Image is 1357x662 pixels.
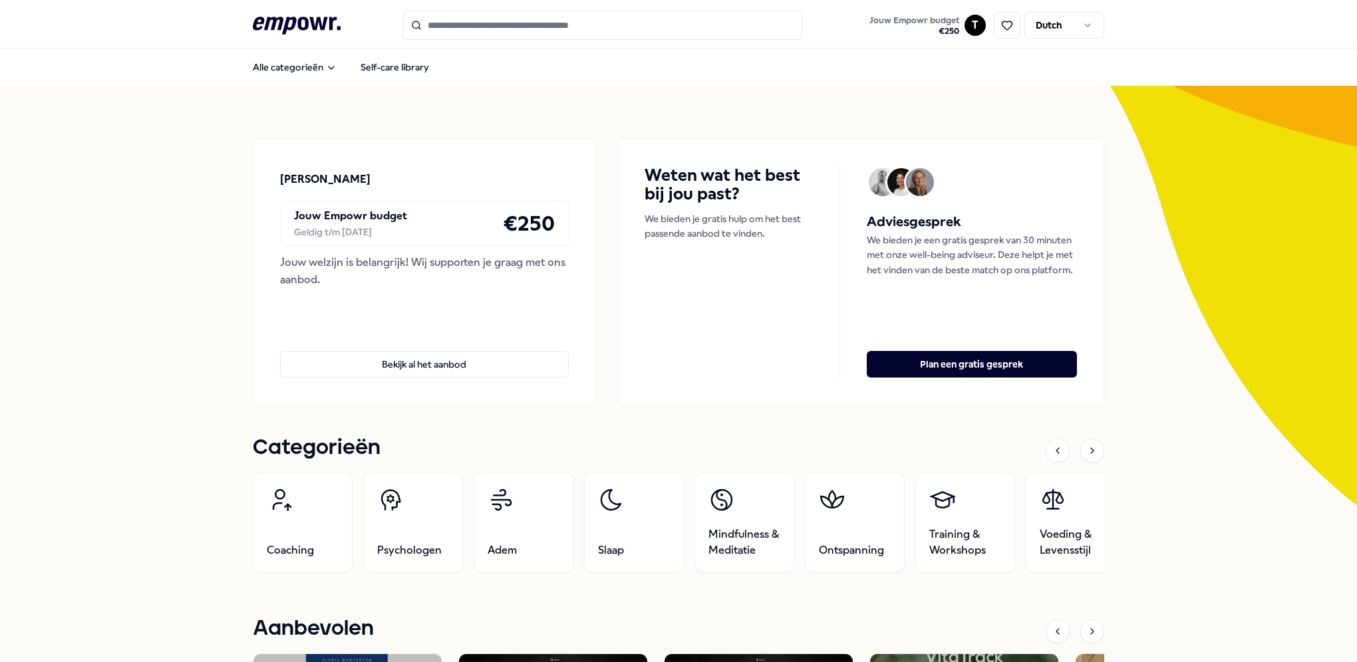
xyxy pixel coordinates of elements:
a: Adem [474,473,573,572]
a: Coaching [253,473,353,572]
img: Avatar [906,168,934,196]
span: Voeding & Levensstijl [1040,526,1112,558]
span: € 250 [869,26,959,37]
h1: Categorieën [253,431,380,465]
span: Mindfulness & Meditatie [708,526,780,558]
span: Ontspanning [819,542,884,558]
span: Psychologen [377,542,442,558]
a: Psychologen [363,473,463,572]
button: T [965,15,986,36]
h4: Weten wat het best bij jou past? [645,166,813,203]
div: Jouw welzijn is belangrijk! Wij supporten je graag met ons aanbod. [280,254,569,288]
input: Search for products, categories or subcategories [403,11,802,40]
div: Geldig t/m [DATE] [294,225,407,239]
nav: Main [242,54,440,80]
p: We bieden je gratis hulp om het best passende aanbod te vinden. [645,211,813,241]
a: Slaap [584,473,684,572]
button: Bekijk al het aanbod [280,351,569,378]
a: Mindfulness & Meditatie [694,473,794,572]
span: Slaap [598,542,624,558]
img: Avatar [887,168,915,196]
p: [PERSON_NAME] [280,171,371,188]
button: Jouw Empowr budget€250 [867,13,962,39]
h5: Adviesgesprek [867,211,1077,233]
a: Jouw Empowr budget€250 [864,11,965,39]
p: We bieden je een gratis gesprek van 30 minuten met onze well-being adviseur. Deze helpt je met he... [867,233,1077,277]
a: Training & Workshops [915,473,1015,572]
span: Jouw Empowr budget [869,15,959,26]
a: Bekijk al het aanbod [280,330,569,378]
h1: Aanbevolen [253,612,374,645]
span: Coaching [267,542,314,558]
a: Self-care library [350,54,440,80]
button: Alle categorieën [242,54,347,80]
img: Avatar [869,168,897,196]
span: Adem [488,542,517,558]
span: Training & Workshops [929,526,1001,558]
h4: € 250 [503,207,555,240]
p: Jouw Empowr budget [294,207,407,225]
button: Plan een gratis gesprek [867,351,1077,378]
a: Ontspanning [805,473,905,572]
a: Voeding & Levensstijl [1026,473,1126,572]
